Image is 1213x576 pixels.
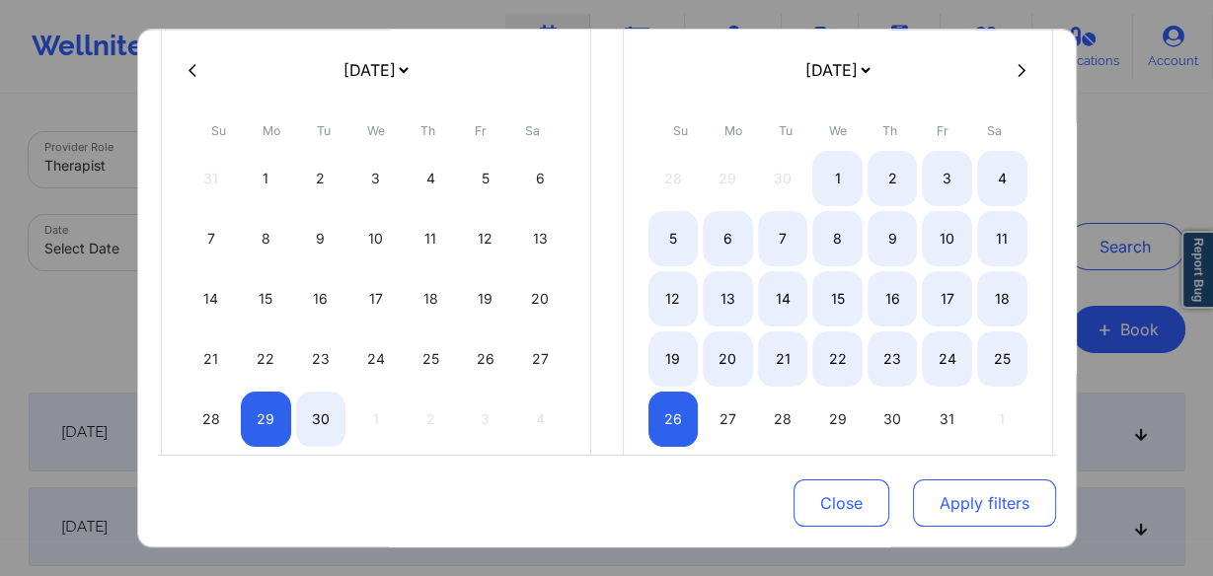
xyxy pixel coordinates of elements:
[515,271,566,326] div: Sat Sep 20 2025
[812,271,863,326] div: Wed Oct 15 2025
[406,211,456,266] div: Thu Sep 11 2025
[703,392,753,447] div: Mon Oct 27 2025
[460,271,510,326] div: Fri Sep 19 2025
[868,331,918,387] div: Thu Oct 23 2025
[977,331,1027,387] div: Sat Oct 25 2025
[812,151,863,206] div: Wed Oct 01 2025
[187,331,237,387] div: Sun Sep 21 2025
[703,271,753,326] div: Mon Oct 13 2025
[367,123,385,138] abbr: Wednesday
[922,271,972,326] div: Fri Oct 17 2025
[829,123,847,138] abbr: Wednesday
[420,123,435,138] abbr: Thursday
[350,211,401,266] div: Wed Sep 10 2025
[406,331,456,387] div: Thu Sep 25 2025
[241,331,291,387] div: Mon Sep 22 2025
[812,211,863,266] div: Wed Oct 08 2025
[475,123,487,138] abbr: Friday
[241,211,291,266] div: Mon Sep 08 2025
[296,151,346,206] div: Tue Sep 02 2025
[673,123,688,138] abbr: Sunday
[812,331,863,387] div: Wed Oct 22 2025
[317,123,331,138] abbr: Tuesday
[758,331,808,387] div: Tue Oct 21 2025
[794,479,889,527] button: Close
[758,271,808,326] div: Tue Oct 14 2025
[263,123,280,138] abbr: Monday
[350,331,401,387] div: Wed Sep 24 2025
[922,331,972,387] div: Fri Oct 24 2025
[648,271,699,326] div: Sun Oct 12 2025
[868,271,918,326] div: Thu Oct 16 2025
[977,271,1027,326] div: Sat Oct 18 2025
[868,392,918,447] div: Thu Oct 30 2025
[515,331,566,387] div: Sat Sep 27 2025
[241,271,291,326] div: Mon Sep 15 2025
[937,123,948,138] abbr: Friday
[515,151,566,206] div: Sat Sep 06 2025
[724,123,742,138] abbr: Monday
[977,151,1027,206] div: Sat Oct 04 2025
[187,271,237,326] div: Sun Sep 14 2025
[525,123,540,138] abbr: Saturday
[296,211,346,266] div: Tue Sep 09 2025
[987,123,1002,138] abbr: Saturday
[460,151,510,206] div: Fri Sep 05 2025
[296,331,346,387] div: Tue Sep 23 2025
[922,211,972,266] div: Fri Oct 10 2025
[241,392,291,447] div: Mon Sep 29 2025
[296,392,346,447] div: Tue Sep 30 2025
[812,392,863,447] div: Wed Oct 29 2025
[758,211,808,266] div: Tue Oct 07 2025
[922,151,972,206] div: Fri Oct 03 2025
[868,211,918,266] div: Thu Oct 09 2025
[350,271,401,326] div: Wed Sep 17 2025
[977,211,1027,266] div: Sat Oct 11 2025
[648,211,699,266] div: Sun Oct 05 2025
[882,123,897,138] abbr: Thursday
[211,123,226,138] abbr: Sunday
[241,151,291,206] div: Mon Sep 01 2025
[515,211,566,266] div: Sat Sep 13 2025
[779,123,793,138] abbr: Tuesday
[648,331,699,387] div: Sun Oct 19 2025
[350,151,401,206] div: Wed Sep 03 2025
[758,392,808,447] div: Tue Oct 28 2025
[913,479,1056,527] button: Apply filters
[460,211,510,266] div: Fri Sep 12 2025
[187,211,237,266] div: Sun Sep 07 2025
[406,151,456,206] div: Thu Sep 04 2025
[703,211,753,266] div: Mon Oct 06 2025
[460,331,510,387] div: Fri Sep 26 2025
[187,392,237,447] div: Sun Sep 28 2025
[648,392,699,447] div: Sun Oct 26 2025
[406,271,456,326] div: Thu Sep 18 2025
[296,271,346,326] div: Tue Sep 16 2025
[703,331,753,387] div: Mon Oct 20 2025
[922,392,972,447] div: Fri Oct 31 2025
[868,151,918,206] div: Thu Oct 02 2025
